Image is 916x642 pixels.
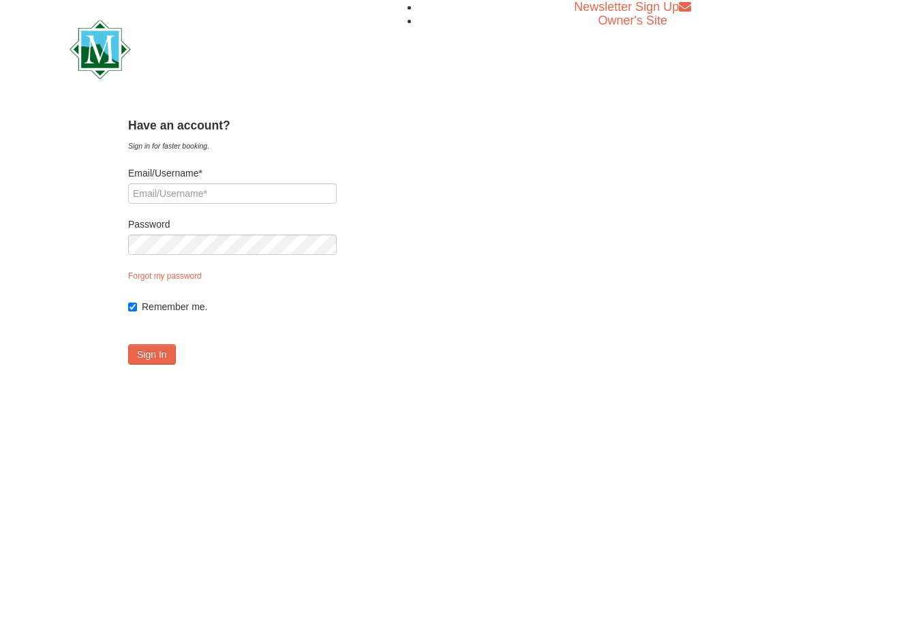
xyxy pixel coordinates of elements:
[128,183,337,204] input: Email/Username*
[128,166,337,180] label: Email/Username*
[142,300,337,314] label: Remember me.
[128,139,337,153] div: Sign in for faster booking.
[598,14,667,27] a: Owner's Site
[70,31,382,63] a: Massanutten Resort
[128,119,337,132] h4: Have an account?
[70,20,382,79] img: Massanutten Resort Logo
[128,344,176,365] button: Sign In
[128,217,337,231] label: Password
[128,271,202,281] a: Forgot my password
